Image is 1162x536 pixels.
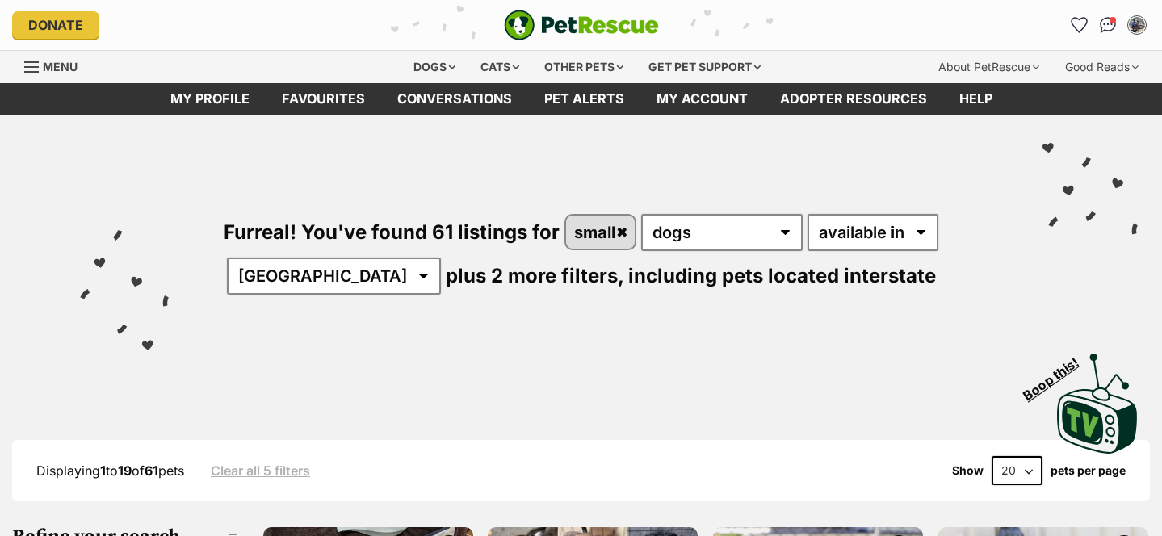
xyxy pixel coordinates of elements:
[1054,51,1150,83] div: Good Reads
[266,83,381,115] a: Favourites
[1066,12,1150,38] ul: Account quick links
[943,83,1009,115] a: Help
[1095,12,1121,38] a: Conversations
[637,51,772,83] div: Get pet support
[504,10,659,40] a: PetRescue
[1100,17,1117,33] img: chat-41dd97257d64d25036548639549fe6c8038ab92f7586957e7f3b1b290dea8141.svg
[952,464,984,477] span: Show
[12,11,99,39] a: Donate
[145,463,158,479] strong: 61
[1066,12,1092,38] a: Favourites
[446,264,623,287] span: plus 2 more filters,
[154,83,266,115] a: My profile
[118,463,132,479] strong: 19
[628,264,936,287] span: including pets located interstate
[1057,354,1138,454] img: PetRescue TV logo
[764,83,943,115] a: Adopter resources
[100,463,106,479] strong: 1
[1021,345,1095,403] span: Boop this!
[224,220,560,244] span: Furreal! You've found 61 listings for
[43,60,78,73] span: Menu
[211,463,310,478] a: Clear all 5 filters
[469,51,531,83] div: Cats
[566,216,635,249] a: small
[1124,12,1150,38] button: My account
[402,51,467,83] div: Dogs
[1057,339,1138,457] a: Boop this!
[1051,464,1126,477] label: pets per page
[381,83,528,115] a: conversations
[533,51,635,83] div: Other pets
[528,83,640,115] a: Pet alerts
[24,51,89,80] a: Menu
[927,51,1051,83] div: About PetRescue
[640,83,764,115] a: My account
[36,463,184,479] span: Displaying to of pets
[1129,17,1145,33] img: Lianne Bissell profile pic
[504,10,659,40] img: logo-e224e6f780fb5917bec1dbf3a21bbac754714ae5b6737aabdf751b685950b380.svg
